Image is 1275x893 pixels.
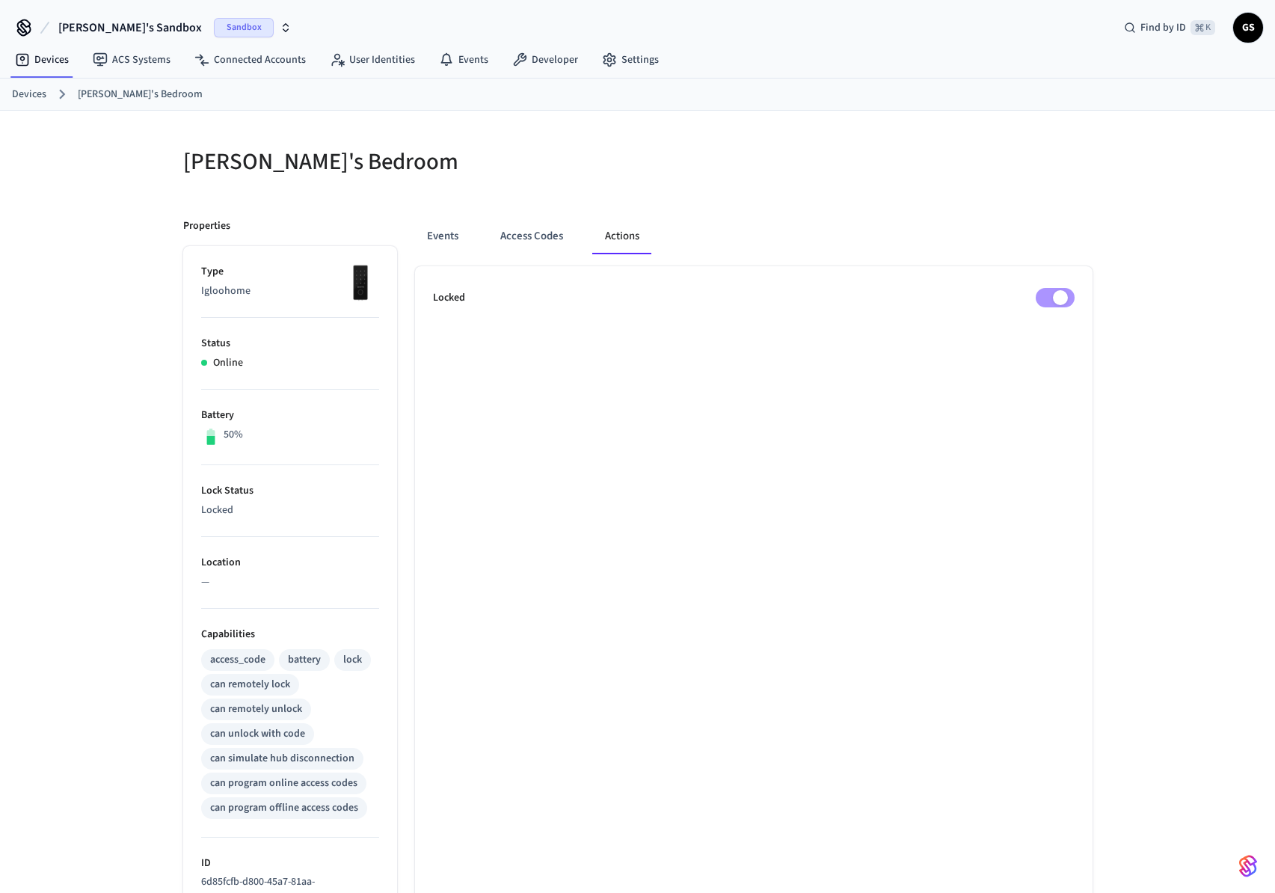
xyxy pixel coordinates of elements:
[214,18,274,37] span: Sandbox
[213,355,243,371] p: Online
[201,408,379,423] p: Battery
[201,336,379,352] p: Status
[210,800,358,816] div: can program offline access codes
[427,46,500,73] a: Events
[201,574,379,590] p: —
[210,726,305,742] div: can unlock with code
[210,677,290,693] div: can remotely lock
[183,147,629,177] h5: [PERSON_NAME]'s Bedroom
[224,427,243,443] p: 50%
[201,483,379,499] p: Lock Status
[201,856,379,871] p: ID
[500,46,590,73] a: Developer
[201,555,379,571] p: Location
[288,652,321,668] div: battery
[201,627,379,642] p: Capabilities
[433,290,465,306] p: Locked
[415,218,1093,254] div: ant example
[201,283,379,299] p: Igloohome
[318,46,427,73] a: User Identities
[183,218,230,234] p: Properties
[1235,14,1262,41] span: GS
[1112,14,1227,41] div: Find by ID⌘ K
[81,46,182,73] a: ACS Systems
[590,46,671,73] a: Settings
[210,751,354,767] div: can simulate hub disconnection
[12,87,46,102] a: Devices
[182,46,318,73] a: Connected Accounts
[415,218,470,254] button: Events
[342,264,379,301] img: igloohome_deadbolt_2e
[593,218,651,254] button: Actions
[343,652,362,668] div: lock
[1140,20,1186,35] span: Find by ID
[1190,20,1215,35] span: ⌘ K
[210,652,265,668] div: access_code
[1239,854,1257,878] img: SeamLogoGradient.69752ec5.svg
[58,19,202,37] span: [PERSON_NAME]'s Sandbox
[78,87,203,102] a: [PERSON_NAME]'s Bedroom
[488,218,575,254] button: Access Codes
[210,776,357,791] div: can program online access codes
[210,702,302,717] div: can remotely unlock
[1233,13,1263,43] button: GS
[201,503,379,518] p: Locked
[3,46,81,73] a: Devices
[201,264,379,280] p: Type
